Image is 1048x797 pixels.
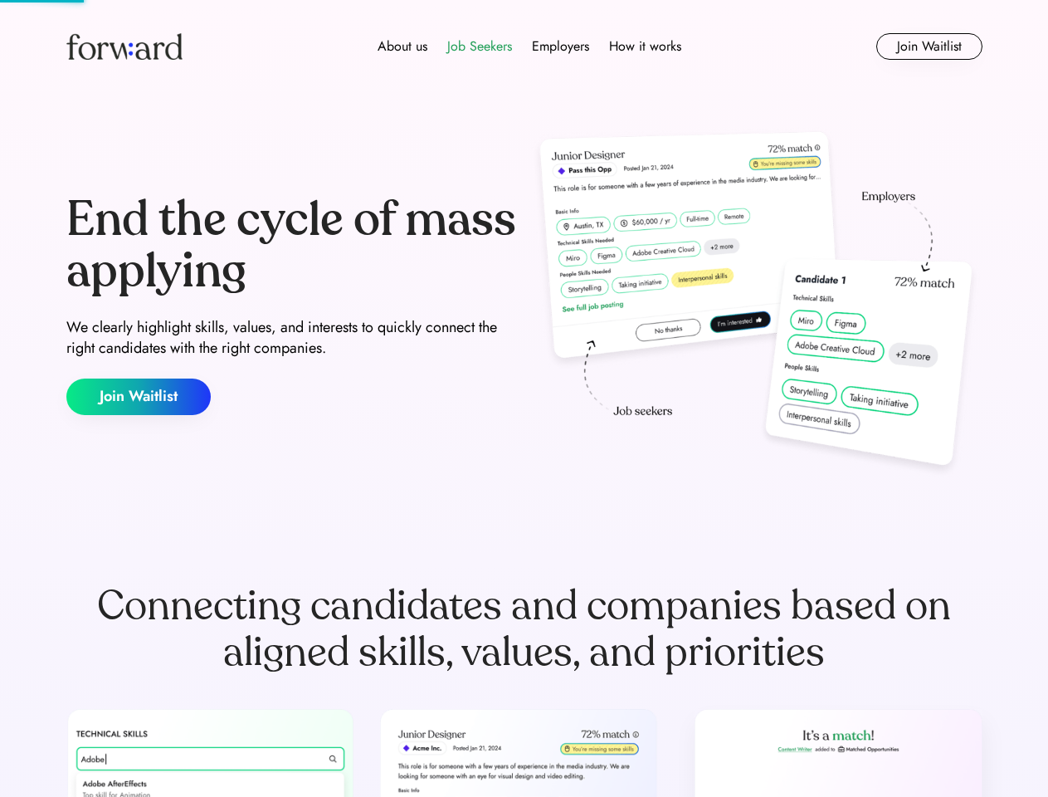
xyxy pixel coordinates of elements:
[66,194,518,296] div: End the cycle of mass applying
[66,583,982,676] div: Connecting candidates and companies based on aligned skills, values, and priorities
[378,37,427,56] div: About us
[447,37,512,56] div: Job Seekers
[609,37,681,56] div: How it works
[66,33,183,60] img: Forward logo
[66,317,518,359] div: We clearly highlight skills, values, and interests to quickly connect the right candidates with t...
[876,33,982,60] button: Join Waitlist
[532,37,589,56] div: Employers
[66,379,211,415] button: Join Waitlist
[531,126,982,483] img: hero-image.png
